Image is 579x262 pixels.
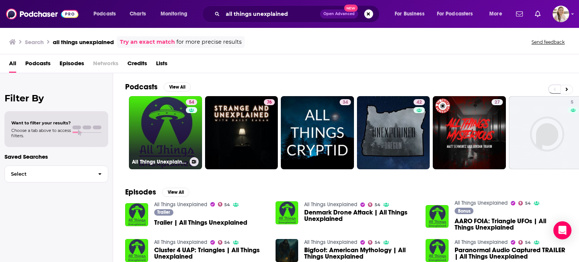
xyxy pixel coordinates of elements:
a: 54 [518,240,531,245]
a: All Things Unexplained [304,239,357,245]
span: Choose a tab above to access filters. [11,128,71,138]
span: New [344,5,358,12]
h2: Podcasts [125,82,158,92]
a: 27 [433,96,506,169]
button: open menu [432,8,484,20]
button: View All [162,188,189,197]
a: 54 [368,202,380,207]
a: 54 [186,99,197,105]
a: 54 [218,202,230,207]
a: Cluster 4 UAP: Triangles | All Things Unexplained [154,247,267,260]
a: Bigfoot: American Mythology | All Things Unexplained [304,247,417,260]
a: Paranormal Audio Captured TRAILER | All Things Unexplained [455,247,567,260]
span: Charts [130,9,146,19]
img: Paranormal Audio Captured TRAILER | All Things Unexplained [426,239,449,262]
button: View All [164,83,191,92]
span: 54 [525,202,531,205]
img: AARO FOIA: Triangle UFOs | All Things Unexplained [426,205,449,228]
p: Saved Searches [5,153,108,160]
img: Denmark Drone Attack | All Things Unexplained [276,201,299,224]
a: PodcastsView All [125,82,191,92]
a: Charts [125,8,150,20]
a: Try an exact match [120,38,175,46]
button: Open AdvancedNew [320,9,358,18]
a: Show notifications dropdown [513,8,526,20]
span: 54 [224,203,230,207]
img: Podchaser - Follow, Share and Rate Podcasts [6,7,78,21]
a: 34 [281,96,354,169]
span: 54 [224,241,230,244]
a: 54All Things Unexplained [129,96,202,169]
a: 76 [264,99,275,105]
span: 34 [343,99,348,106]
a: Credits [127,57,147,73]
a: Episodes [60,57,84,73]
a: 54 [368,240,380,245]
span: Select [5,172,92,176]
span: Open Advanced [323,12,355,16]
input: Search podcasts, credits, & more... [223,8,320,20]
button: open menu [389,8,434,20]
a: AARO FOIA: Triangle UFOs | All Things Unexplained [455,218,567,231]
img: Trailer | All Things Unexplained [125,203,148,226]
button: Send feedback [529,39,567,45]
a: 42 [414,99,425,105]
h3: All Things Unexplained [132,159,187,165]
span: Bonus [458,209,470,213]
a: Trailer | All Things Unexplained [154,219,247,226]
span: For Business [395,9,424,19]
a: All Things Unexplained [304,201,357,208]
a: 54 [518,201,531,205]
h2: Filter By [5,93,108,104]
a: Bigfoot: American Mythology | All Things Unexplained [276,239,299,262]
span: Logged in as acquavie [553,6,569,22]
a: 54 [218,240,230,245]
div: Open Intercom Messenger [553,221,571,239]
span: More [489,9,502,19]
h3: all things unexplained [53,38,114,46]
button: Select [5,165,108,182]
span: For Podcasters [437,9,473,19]
img: User Profile [553,6,569,22]
a: Show notifications dropdown [532,8,544,20]
span: Networks [93,57,118,73]
span: Lists [156,57,167,73]
a: All Things Unexplained [154,239,207,245]
img: Cluster 4 UAP: Triangles | All Things Unexplained [125,239,148,262]
button: open menu [484,8,512,20]
a: Podcasts [25,57,51,73]
span: 54 [375,203,380,207]
a: All [9,57,16,73]
a: 42 [357,96,430,169]
span: Trailer [157,210,170,215]
button: Show profile menu [553,6,569,22]
button: open menu [88,8,126,20]
span: 54 [189,99,194,106]
a: 5 [568,99,576,105]
a: EpisodesView All [125,187,189,197]
span: 5 [571,99,573,106]
a: Denmark Drone Attack | All Things Unexplained [304,209,417,222]
h2: Episodes [125,187,156,197]
h3: Search [25,38,44,46]
span: Want to filter your results? [11,120,71,126]
a: All Things Unexplained [455,200,508,206]
a: 27 [492,99,503,105]
span: 54 [525,241,531,244]
a: 34 [340,99,351,105]
span: 76 [267,99,272,106]
span: 54 [375,241,380,244]
button: open menu [155,8,197,20]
